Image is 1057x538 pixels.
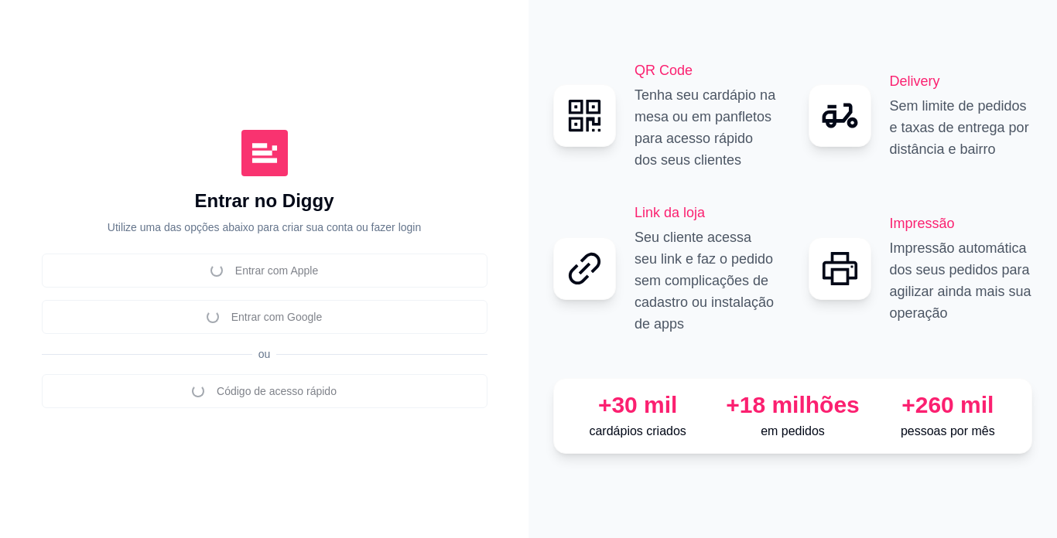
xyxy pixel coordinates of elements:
[108,220,421,235] p: Utilize uma das opções abaixo para criar sua conta ou fazer login
[877,422,1019,441] p: pessoas por mês
[252,348,277,360] span: ou
[241,130,288,176] img: Diggy
[635,202,778,223] h2: Link da loja
[635,226,778,335] p: Seu cliente acessa seu link e faz o pedido sem complicações de cadastro ou instalação de apps
[635,84,778,171] p: Tenha seu cardápio na mesa ou em panfletos para acesso rápido dos seus clientes
[890,95,1033,160] p: Sem limite de pedidos e taxas de entrega por distância e bairro
[890,70,1033,92] h2: Delivery
[566,422,709,441] p: cardápios criados
[890,237,1033,324] p: Impressão automática dos seus pedidos para agilizar ainda mais sua operação
[194,189,334,213] h1: Entrar no Diggy
[721,422,864,441] p: em pedidos
[877,391,1019,419] div: +260 mil
[721,391,864,419] div: +18 milhões
[635,60,778,81] h2: QR Code
[566,391,709,419] div: +30 mil
[890,213,1033,234] h2: Impressão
